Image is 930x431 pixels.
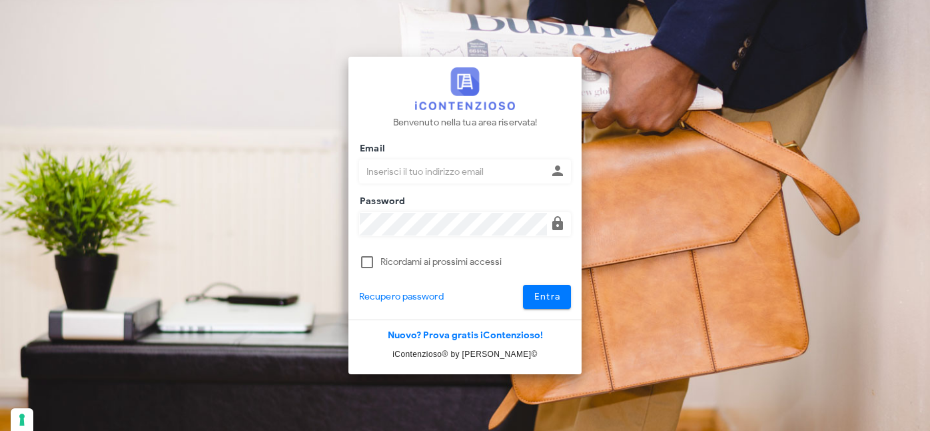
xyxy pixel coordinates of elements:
[359,290,444,304] a: Recupero password
[348,348,582,361] p: iContenzioso® by [PERSON_NAME]©
[11,408,33,431] button: Le tue preferenze relative al consenso per le tecnologie di tracciamento
[534,291,561,302] span: Entra
[388,330,543,341] a: Nuovo? Prova gratis iContenzioso!
[360,160,547,183] input: Inserisci il tuo indirizzo email
[356,142,385,155] label: Email
[393,115,538,130] p: Benvenuto nella tua area riservata!
[380,256,571,269] label: Ricordami ai prossimi accessi
[356,195,406,208] label: Password
[523,285,572,309] button: Entra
